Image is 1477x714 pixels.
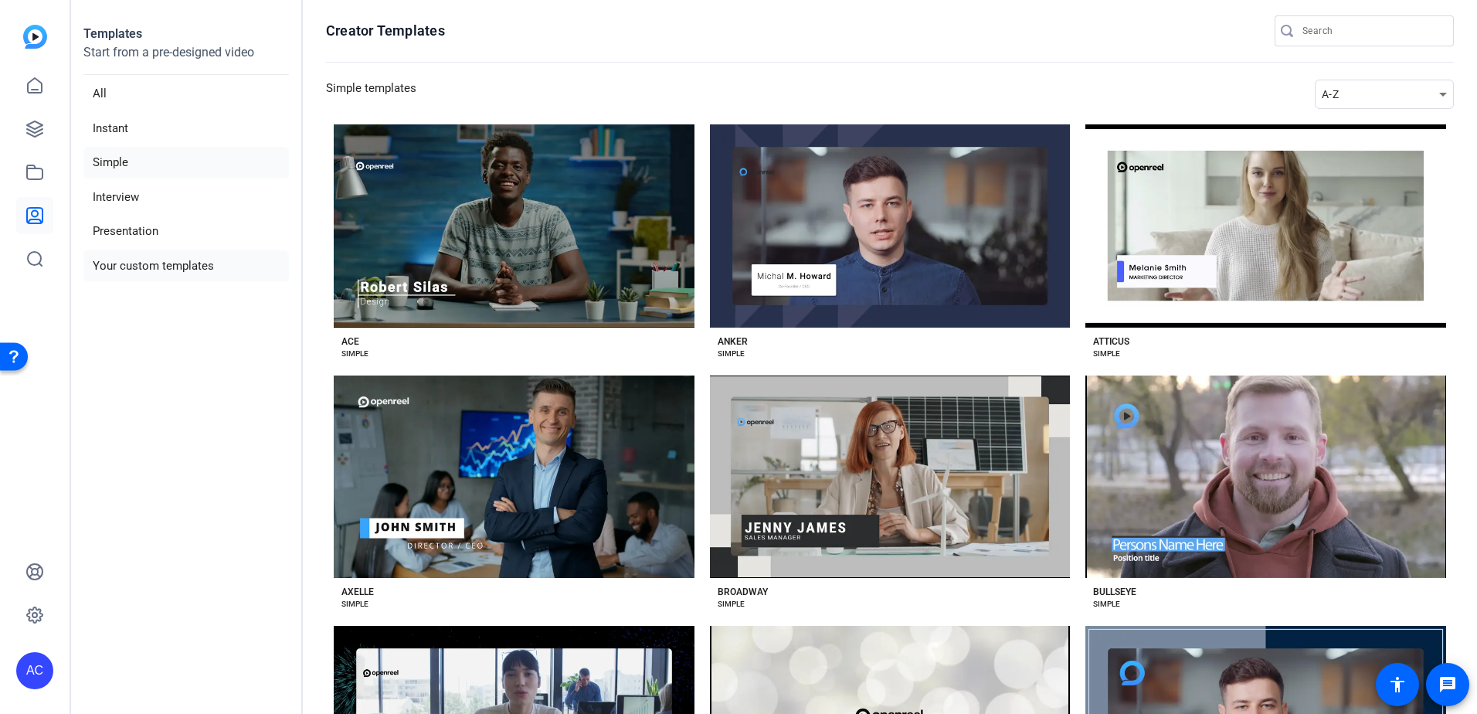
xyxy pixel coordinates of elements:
[334,124,694,328] button: Template image
[341,335,359,348] div: ACE
[16,652,53,689] div: AC
[1322,88,1339,100] span: A-Z
[83,26,142,41] strong: Templates
[341,598,368,610] div: SIMPLE
[1438,675,1457,694] mat-icon: message
[710,376,1071,579] button: Template image
[718,348,745,360] div: SIMPLE
[1085,124,1446,328] button: Template image
[1388,675,1407,694] mat-icon: accessibility
[326,22,445,40] h1: Creator Templates
[1093,598,1120,610] div: SIMPLE
[326,80,416,109] h3: Simple templates
[334,376,694,579] button: Template image
[718,586,768,598] div: BROADWAY
[1302,22,1441,40] input: Search
[341,348,368,360] div: SIMPLE
[1093,335,1129,348] div: ATTICUS
[1093,348,1120,360] div: SIMPLE
[83,182,289,213] li: Interview
[83,250,289,282] li: Your custom templates
[83,43,289,75] p: Start from a pre-designed video
[83,216,289,247] li: Presentation
[83,78,289,110] li: All
[341,586,374,598] div: AXELLE
[83,113,289,144] li: Instant
[1093,586,1136,598] div: BULLSEYE
[718,598,745,610] div: SIMPLE
[1085,376,1446,579] button: Template image
[710,124,1071,328] button: Template image
[718,335,748,348] div: ANKER
[83,147,289,178] li: Simple
[23,25,47,49] img: blue-gradient.svg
